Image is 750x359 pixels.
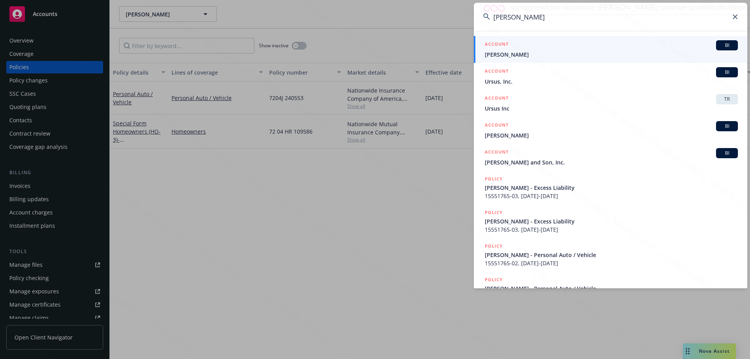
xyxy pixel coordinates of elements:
[485,276,503,284] h5: POLICY
[485,121,509,130] h5: ACCOUNT
[719,123,735,130] span: BI
[474,171,747,204] a: POLICY[PERSON_NAME] - Excess Liability15551765-03, [DATE]-[DATE]
[485,77,738,86] span: Ursus, Inc.
[485,259,738,267] span: 15551765-02, [DATE]-[DATE]
[485,104,738,113] span: Ursus Inc
[485,184,738,192] span: [PERSON_NAME] - Excess Liability
[485,209,503,216] h5: POLICY
[485,94,509,104] h5: ACCOUNT
[719,96,735,103] span: TR
[485,158,738,166] span: [PERSON_NAME] and Son, Inc.
[485,217,738,225] span: [PERSON_NAME] - Excess Liability
[485,175,503,183] h5: POLICY
[474,144,747,171] a: ACCOUNTBI[PERSON_NAME] and Son, Inc.
[485,192,738,200] span: 15551765-03, [DATE]-[DATE]
[719,69,735,76] span: BI
[474,63,747,90] a: ACCOUNTBIUrsus, Inc.
[485,40,509,50] h5: ACCOUNT
[485,225,738,234] span: 15551765-03, [DATE]-[DATE]
[485,131,738,139] span: [PERSON_NAME]
[485,242,503,250] h5: POLICY
[474,238,747,271] a: POLICY[PERSON_NAME] - Personal Auto / Vehicle15551765-02, [DATE]-[DATE]
[474,271,747,305] a: POLICY[PERSON_NAME] - Personal Auto / Vehicle
[474,90,747,117] a: ACCOUNTTRUrsus Inc
[485,284,738,293] span: [PERSON_NAME] - Personal Auto / Vehicle
[474,117,747,144] a: ACCOUNTBI[PERSON_NAME]
[485,50,738,59] span: [PERSON_NAME]
[485,251,738,259] span: [PERSON_NAME] - Personal Auto / Vehicle
[474,204,747,238] a: POLICY[PERSON_NAME] - Excess Liability15551765-03, [DATE]-[DATE]
[719,42,735,49] span: BI
[474,3,747,31] input: Search...
[485,67,509,77] h5: ACCOUNT
[719,150,735,157] span: BI
[485,148,509,157] h5: ACCOUNT
[474,36,747,63] a: ACCOUNTBI[PERSON_NAME]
